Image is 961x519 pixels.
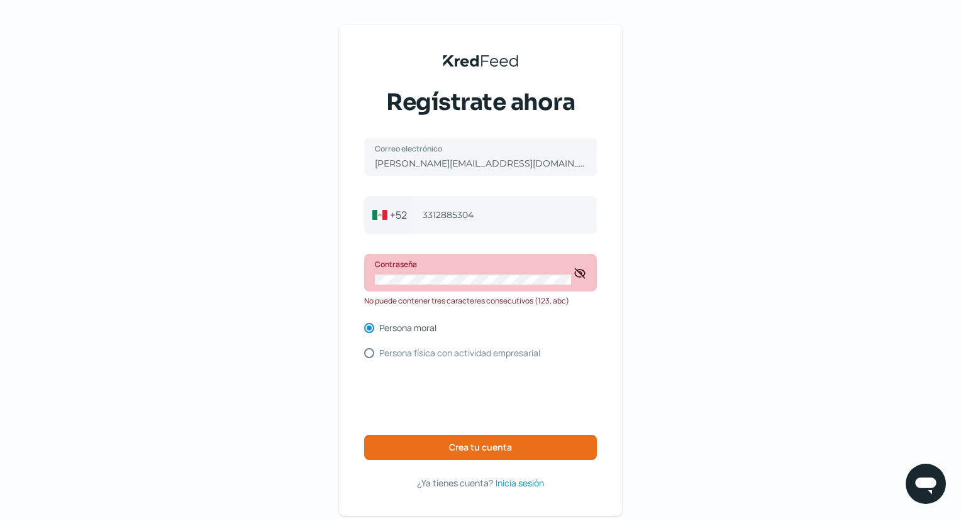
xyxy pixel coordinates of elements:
span: +52 [390,207,407,222]
button: Crea tu cuenta [364,435,597,460]
span: Crea tu cuenta [449,443,512,452]
label: Contraseña [375,259,574,270]
span: No puede contener tres caracteres consecutivos (123, abc) [364,294,569,308]
label: Persona moral [379,324,436,332]
iframe: reCAPTCHA [385,373,576,422]
a: Inicia sesión [496,475,544,491]
img: chatIcon [913,471,938,496]
label: Correo electrónico [375,143,574,154]
span: ¿Ya tienes cuenta? [417,477,493,489]
span: Regístrate ahora [386,87,575,118]
label: Persona física con actividad empresarial [379,349,540,358]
